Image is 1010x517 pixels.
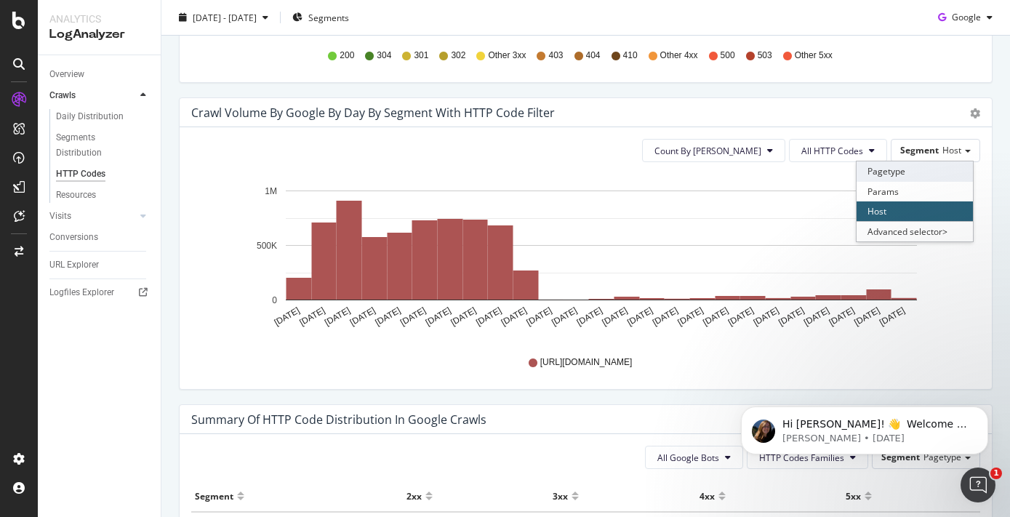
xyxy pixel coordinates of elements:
[173,6,274,29] button: [DATE] - [DATE]
[586,49,601,62] span: 404
[49,67,151,82] a: Overview
[654,145,761,157] span: Count By Day
[49,209,71,224] div: Visits
[373,305,402,328] text: [DATE]
[297,305,326,328] text: [DATE]
[49,209,136,224] a: Visits
[857,201,973,221] div: Host
[49,88,76,103] div: Crawls
[852,305,881,328] text: [DATE]
[961,468,995,502] iframe: Intercom live chat
[952,11,981,23] span: Google
[525,305,554,328] text: [DATE]
[56,188,96,203] div: Resources
[795,49,833,62] span: Other 5xx
[676,305,705,328] text: [DATE]
[942,144,961,156] span: Host
[726,305,756,328] text: [DATE]
[651,305,680,328] text: [DATE]
[575,305,604,328] text: [DATE]
[414,49,428,62] span: 301
[323,305,352,328] text: [DATE]
[623,49,638,62] span: 410
[625,305,654,328] text: [DATE]
[49,230,151,245] a: Conversions
[272,295,277,305] text: 0
[49,12,149,26] div: Analytics
[553,484,568,508] div: 3xx
[191,412,486,427] div: Summary of HTTP Code Distribution in google crawls
[777,305,806,328] text: [DATE]
[286,6,355,29] button: Segments
[789,139,887,162] button: All HTTP Codes
[488,49,526,62] span: Other 3xx
[424,305,453,328] text: [DATE]
[398,305,428,328] text: [DATE]
[49,257,99,273] div: URL Explorer
[56,167,105,182] div: HTTP Codes
[56,167,151,182] a: HTTP Codes
[700,484,715,508] div: 4xx
[449,305,478,328] text: [DATE]
[49,257,151,273] a: URL Explorer
[340,49,354,62] span: 200
[752,305,781,328] text: [DATE]
[406,484,422,508] div: 2xx
[49,26,149,43] div: LogAnalyzer
[193,11,257,23] span: [DATE] - [DATE]
[932,6,998,29] button: Google
[645,446,743,469] button: All Google Bots
[719,376,1010,478] iframe: Intercom notifications message
[451,49,465,62] span: 302
[273,305,302,328] text: [DATE]
[500,305,529,328] text: [DATE]
[857,221,973,241] div: Advanced selector >
[701,305,730,328] text: [DATE]
[642,139,785,162] button: Count By [PERSON_NAME]
[49,88,136,103] a: Crawls
[49,67,84,82] div: Overview
[377,49,391,62] span: 304
[49,285,114,300] div: Logfiles Explorer
[857,161,973,181] div: Pagetype
[601,305,630,328] text: [DATE]
[474,305,503,328] text: [DATE]
[657,452,719,464] span: All Google Bots
[49,285,151,300] a: Logfiles Explorer
[801,145,863,157] span: All HTTP Codes
[758,49,772,62] span: 503
[308,11,349,23] span: Segments
[257,241,277,251] text: 500K
[195,484,233,508] div: Segment
[56,130,137,161] div: Segments Distribution
[56,130,151,161] a: Segments Distribution
[721,49,735,62] span: 500
[56,188,151,203] a: Resources
[49,230,98,245] div: Conversions
[191,174,980,342] svg: A chart.
[802,305,831,328] text: [DATE]
[990,468,1002,479] span: 1
[191,105,555,120] div: Crawl Volume by google by Day by Segment with HTTP Code Filter
[846,484,861,508] div: 5xx
[540,356,633,369] span: [URL][DOMAIN_NAME]
[265,186,277,196] text: 1M
[857,182,973,201] div: Params
[56,109,151,124] a: Daily Distribution
[900,144,939,156] span: Segment
[550,305,579,328] text: [DATE]
[970,108,980,119] div: gear
[827,305,857,328] text: [DATE]
[548,49,563,62] span: 403
[348,305,377,328] text: [DATE]
[56,109,124,124] div: Daily Distribution
[878,305,907,328] text: [DATE]
[660,49,698,62] span: Other 4xx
